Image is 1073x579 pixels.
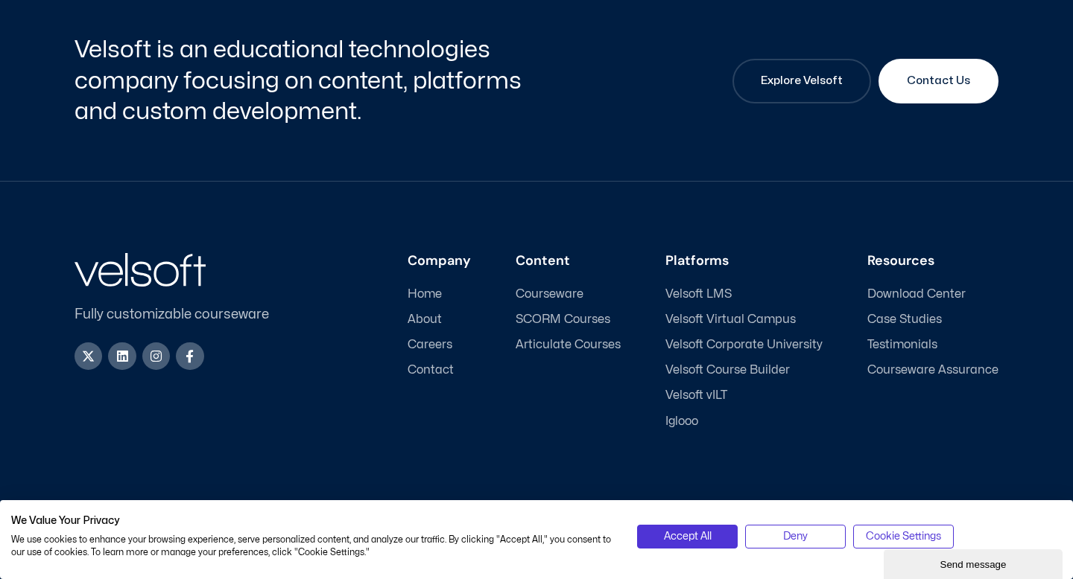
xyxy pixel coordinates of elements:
[665,363,823,377] a: Velsoft Course Builder
[665,338,823,352] a: Velsoft Corporate University
[867,253,998,269] h3: Resources
[745,525,846,548] button: Deny all cookies
[665,287,823,301] a: Velsoft LMS
[408,363,454,377] span: Contact
[408,287,442,301] span: Home
[408,313,471,327] a: About
[867,287,966,301] span: Download Center
[867,287,998,301] a: Download Center
[884,546,1066,579] iframe: chat widget
[665,313,823,327] a: Velsoft Virtual Campus
[853,525,954,548] button: Adjust cookie preferences
[665,287,732,301] span: Velsoft LMS
[783,528,808,545] span: Deny
[11,514,615,528] h2: We Value Your Privacy
[665,253,823,269] h3: Platforms
[408,253,471,269] h3: Company
[665,415,823,429] a: Iglooo
[907,72,970,90] span: Contact Us
[867,313,942,327] span: Case Studies
[664,528,712,545] span: Accept All
[408,313,442,327] span: About
[867,313,998,327] a: Case Studies
[408,338,471,352] a: Careers
[665,415,698,429] span: Iglooo
[867,363,998,377] a: Courseware Assurance
[879,59,998,103] a: Contact Us
[516,313,621,327] a: SCORM Courses
[516,253,621,269] h3: Content
[408,287,471,301] a: Home
[665,313,796,327] span: Velsoft Virtual Campus
[867,338,998,352] a: Testimonials
[516,287,583,301] span: Courseware
[75,304,294,324] p: Fully customizable courseware
[75,34,533,127] h2: Velsoft is an educational technologies company focusing on content, platforms and custom developm...
[516,313,610,327] span: SCORM Courses
[866,528,941,545] span: Cookie Settings
[665,388,823,403] a: Velsoft vILT
[408,363,471,377] a: Contact
[516,338,621,352] a: Articulate Courses
[637,525,738,548] button: Accept all cookies
[761,72,843,90] span: Explore Velsoft
[732,59,871,103] a: Explore Velsoft
[11,534,615,559] p: We use cookies to enhance your browsing experience, serve personalized content, and analyze our t...
[665,388,727,403] span: Velsoft vILT
[408,338,452,352] span: Careers
[867,338,937,352] span: Testimonials
[516,287,621,301] a: Courseware
[665,363,790,377] span: Velsoft Course Builder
